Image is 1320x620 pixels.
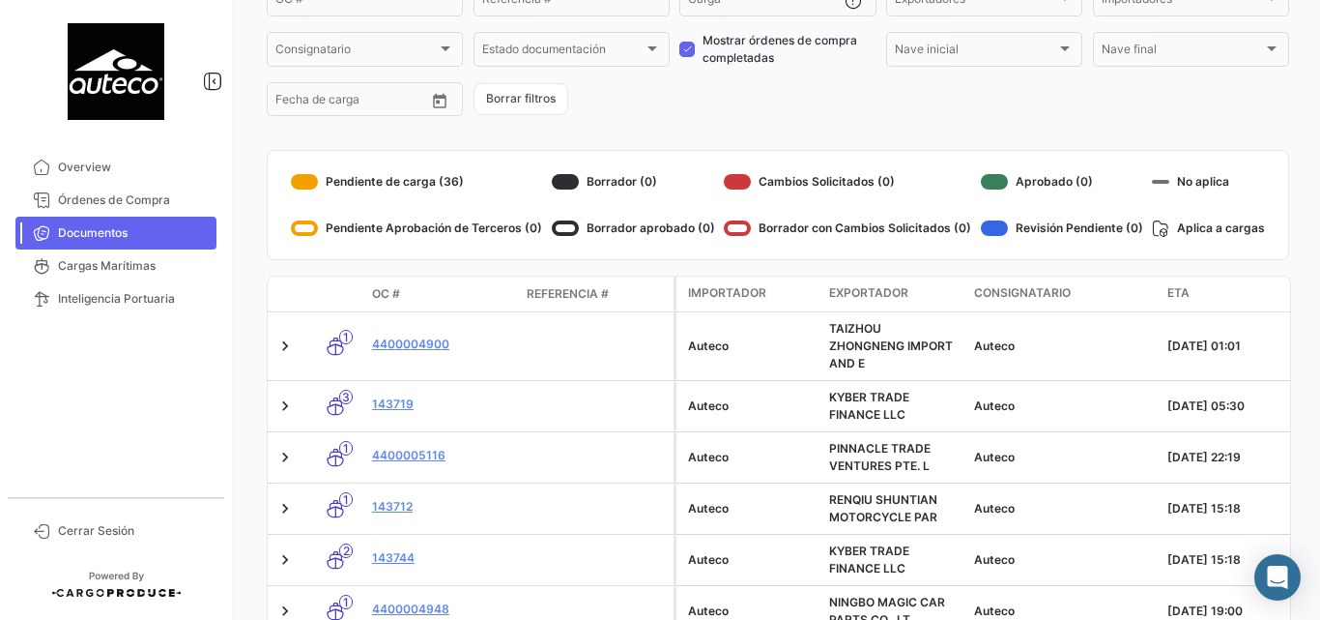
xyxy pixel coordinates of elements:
[829,284,908,302] span: Exportador
[68,23,164,120] img: 4e60ea66-e9d8-41bd-bd0e-266a1ab356ac.jpeg
[724,213,971,244] div: Borrador con Cambios Solicitados (0)
[58,257,209,275] span: Cargas Marítimas
[1254,554,1301,601] div: Abrir Intercom Messenger
[552,166,715,197] div: Borrador (0)
[527,285,609,303] span: Referencia #
[688,603,814,620] div: Auteco
[974,450,1015,464] span: Auteco
[1167,284,1190,302] span: ETA
[1152,166,1265,197] div: No aplica
[372,285,400,303] span: OC #
[291,213,542,244] div: Pendiente Aprobación de Terceros (0)
[339,390,353,404] span: 3
[1160,277,1305,311] datatable-header-cell: ETA
[829,389,959,424] div: KYBER TRADE FINANCE LLC
[1167,449,1297,466] div: [DATE] 22:19
[372,336,511,353] a: 4400004900
[1167,551,1297,569] div: [DATE] 15:18
[372,447,511,464] a: 4400005116
[15,151,216,184] a: Overview
[829,440,959,475] div: PINNACLE TRADE VENTURES PTE. L
[275,448,295,467] a: Expand/Collapse Row
[1167,398,1297,415] div: [DATE] 05:30
[688,500,814,517] div: Auteco
[974,552,1015,567] span: Auteco
[519,278,674,310] datatable-header-cell: Referencia #
[688,338,814,355] div: Auteco
[829,491,959,526] div: RENQIU SHUNTIAN MOTORCYCLE PAR
[15,217,216,250] a: Documentos
[895,45,1056,59] span: Nave inicial
[974,284,1071,302] span: Consignatario
[703,32,875,67] span: Mostrar órdenes de compra completadas
[339,544,353,558] span: 2
[372,396,511,413] a: 143719
[58,159,209,176] span: Overview
[15,250,216,282] a: Cargas Marítimas
[275,337,295,356] a: Expand/Collapse Row
[58,290,209,308] span: Inteligencia Portuaria
[829,320,959,372] div: TAIZHOU ZHONGNENG IMPORT AND E
[339,441,353,456] span: 1
[1102,45,1263,59] span: Nave final
[339,330,353,344] span: 1
[1152,213,1265,244] div: Aplica a cargas
[275,96,310,109] input: Desde
[15,282,216,315] a: Inteligencia Portuaria
[372,549,511,567] a: 143744
[58,224,209,242] span: Documentos
[364,278,519,310] datatable-header-cell: OC #
[552,213,715,244] div: Borrador aprobado (0)
[688,284,766,302] span: Importador
[981,166,1143,197] div: Aprobado (0)
[688,398,814,415] div: Auteco
[324,96,395,109] input: Hasta
[339,595,353,609] span: 1
[372,601,511,618] a: 4400004948
[724,166,971,197] div: Cambios Solicitados (0)
[291,166,542,197] div: Pendiente de carga (36)
[275,550,295,570] a: Expand/Collapse Row
[372,498,511,516] a: 143712
[339,492,353,507] span: 1
[482,45,644,59] span: Estado documentación
[1167,603,1297,620] div: [DATE] 19:00
[1167,500,1297,517] div: [DATE] 15:18
[1167,338,1297,355] div: [DATE] 01:01
[275,45,437,59] span: Consignatario
[275,397,295,416] a: Expand/Collapse Row
[425,86,454,115] button: Open calendar
[58,192,209,209] span: Órdenes de Compra
[974,399,1015,413] span: Auteco
[15,184,216,217] a: Órdenes de Compra
[676,277,821,311] datatable-header-cell: Importador
[306,286,364,302] datatable-header-cell: Modo de Transporte
[473,83,568,115] button: Borrar filtros
[974,501,1015,516] span: Auteco
[58,522,209,540] span: Cerrar Sesión
[966,277,1160,311] datatable-header-cell: Consignatario
[829,543,959,577] div: KYBER TRADE FINANCE LLC
[275,499,295,518] a: Expand/Collapse Row
[821,277,966,311] datatable-header-cell: Exportador
[688,449,814,466] div: Auteco
[688,551,814,569] div: Auteco
[974,604,1015,618] span: Auteco
[974,339,1015,353] span: Auteco
[981,213,1143,244] div: Revisión Pendiente (0)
